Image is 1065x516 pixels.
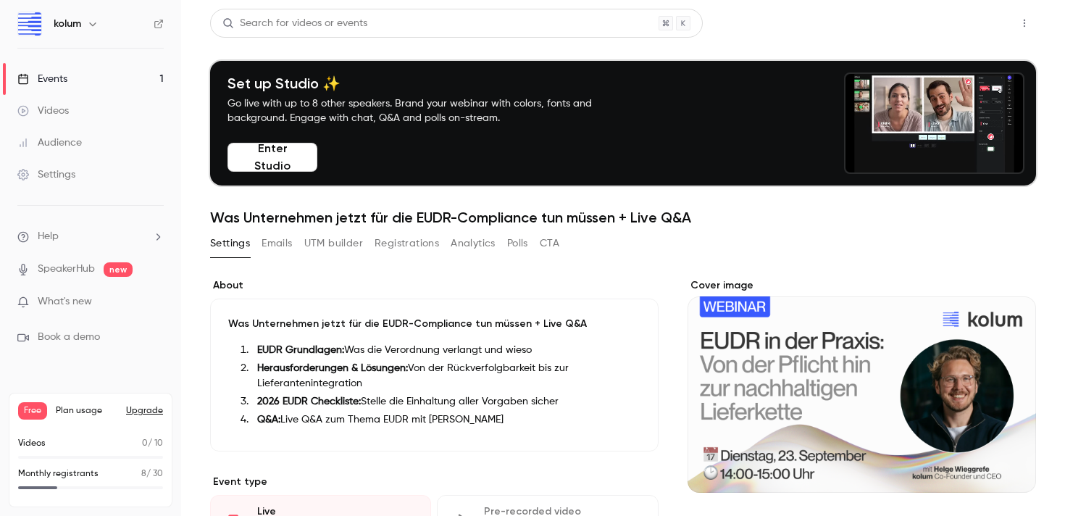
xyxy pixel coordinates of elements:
[38,294,92,309] span: What's new
[304,232,363,255] button: UTM builder
[126,405,163,417] button: Upgrade
[17,104,69,118] div: Videos
[944,9,1001,38] button: Share
[146,296,164,309] iframe: Noticeable Trigger
[257,363,408,373] strong: Herausforderungen & Lösungen:
[38,330,100,345] span: Book a demo
[251,412,640,428] li: Live Q&A zum Thema EUDR mit [PERSON_NAME]
[18,437,46,450] p: Videos
[17,72,67,86] div: Events
[540,232,559,255] button: CTA
[17,229,164,244] li: help-dropdown-opener
[18,467,99,480] p: Monthly registrants
[257,396,361,407] strong: 2026 EUDR Checkliste:
[257,345,344,355] strong: EUDR Grundlagen:
[222,16,367,31] div: Search for videos or events
[210,209,1036,226] h1: Was Unternehmen jetzt für die EUDR-Compliance tun müssen + Live Q&A
[210,278,659,293] label: About
[688,278,1036,293] label: Cover image
[141,470,146,478] span: 8
[18,402,47,420] span: Free
[251,394,640,409] li: Stelle die Einhaltung aller Vorgaben sicher
[38,229,59,244] span: Help
[104,262,133,277] span: new
[228,317,640,331] p: Was Unternehmen jetzt für die EUDR-Compliance tun müssen + Live Q&A
[451,232,496,255] button: Analytics
[507,232,528,255] button: Polls
[54,17,81,31] h6: kolum
[227,75,626,92] h4: Set up Studio ✨
[141,467,163,480] p: / 30
[38,262,95,277] a: SpeakerHub
[257,415,280,425] strong: Q&A:
[251,361,640,391] li: Von der Rückverfolgbarkeit bis zur Lieferantenintegration
[262,232,292,255] button: Emails
[227,143,317,172] button: Enter Studio
[56,405,117,417] span: Plan usage
[227,96,626,125] p: Go live with up to 8 other speakers. Brand your webinar with colors, fonts and background. Engage...
[251,343,640,358] li: Was die Verordnung verlangt und wieso
[17,136,82,150] div: Audience
[142,439,148,448] span: 0
[688,278,1036,493] section: Cover image
[375,232,439,255] button: Registrations
[210,232,250,255] button: Settings
[18,12,41,36] img: kolum
[210,475,659,489] p: Event type
[17,167,75,182] div: Settings
[142,437,163,450] p: / 10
